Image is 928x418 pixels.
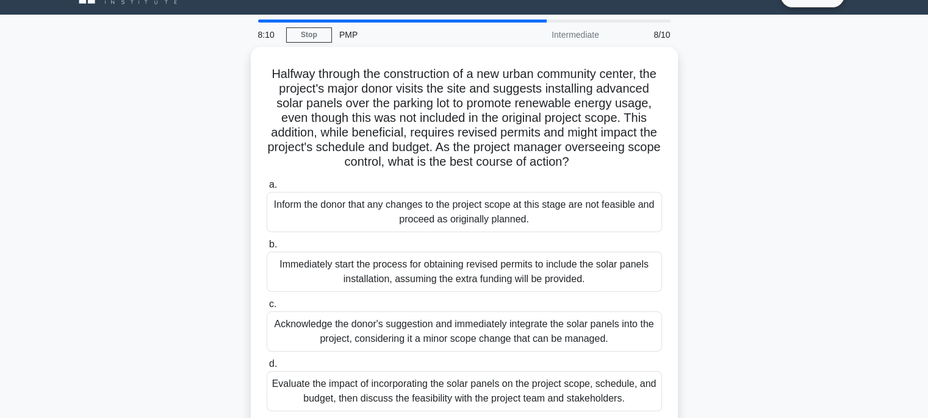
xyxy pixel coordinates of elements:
div: Immediately start the process for obtaining revised permits to include the solar panels installat... [267,252,662,292]
div: Intermediate [500,23,606,47]
div: PMP [332,23,500,47]
span: d. [269,358,277,369]
div: 8/10 [606,23,678,47]
span: a. [269,179,277,190]
div: Evaluate the impact of incorporating the solar panels on the project scope, schedule, and budget,... [267,371,662,411]
div: 8:10 [251,23,286,47]
a: Stop [286,27,332,43]
span: c. [269,299,276,309]
span: b. [269,239,277,249]
div: Acknowledge the donor's suggestion and immediately integrate the solar panels into the project, c... [267,311,662,352]
h5: Halfway through the construction of a new urban community center, the project's major donor visit... [265,66,663,170]
div: Inform the donor that any changes to the project scope at this stage are not feasible and proceed... [267,192,662,232]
